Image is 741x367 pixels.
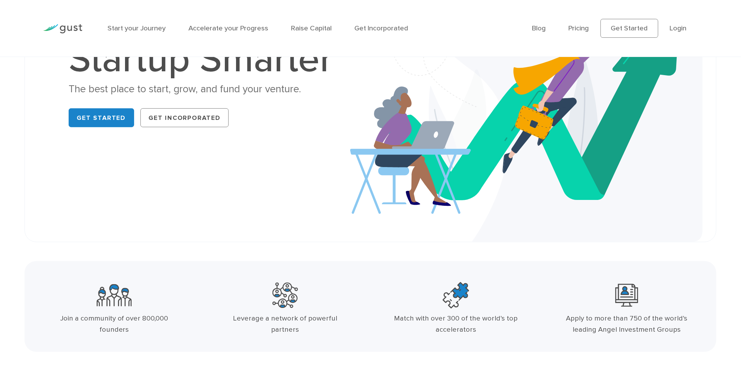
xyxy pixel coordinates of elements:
img: Community Founders [97,281,132,310]
img: Powerful Partners [272,281,298,310]
a: Blog [532,24,546,33]
div: Match with over 300 of the world’s top accelerators [392,313,519,336]
a: Get Incorporated [355,24,408,33]
a: Get Started [69,108,134,127]
a: Start your Journey [108,24,166,33]
h1: Startup Smarter [69,41,341,78]
a: Get Incorporated [140,108,229,127]
div: Join a community of over 800,000 founders [50,313,178,336]
a: Login [670,24,687,33]
a: Raise Capital [291,24,332,33]
a: Get Started [601,19,659,38]
img: Leading Angel Investment [615,281,638,310]
a: Accelerate your Progress [188,24,268,33]
div: Apply to more than 750 of the world’s leading Angel Investment Groups [563,313,690,336]
img: Top Accelerators [443,281,469,310]
a: Pricing [569,24,589,33]
div: The best place to start, grow, and fund your venture. [69,82,341,96]
img: Gust Logo [43,24,82,34]
div: Leverage a network of powerful partners [221,313,348,336]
